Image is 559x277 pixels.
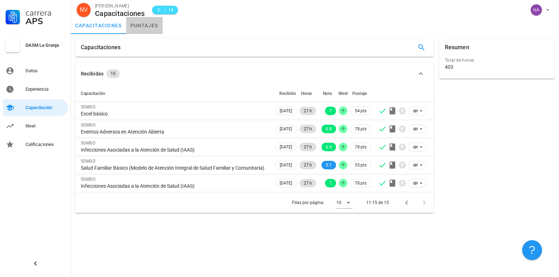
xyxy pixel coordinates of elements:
[280,107,292,115] span: [DATE]
[304,143,312,151] span: 27 h
[77,3,91,17] div: avatar
[445,38,469,57] div: Resumen
[26,105,65,111] div: Capacitación
[168,6,174,13] span: 14
[301,91,312,96] span: Horas
[75,85,274,102] th: Capacitación
[355,180,367,187] span: 78 pts
[531,4,542,16] div: avatar
[336,199,341,206] div: 10
[326,143,332,151] span: 6.9
[280,143,292,151] span: [DATE]
[355,107,367,114] span: 54 pts
[111,69,116,78] span: 15
[318,85,337,102] th: Nota
[81,111,268,117] div: Excel básico
[81,165,268,171] div: Salud Familiar Básico (Modelo de Atención Integral de Salud Familiar y Comunitaria)
[81,183,268,189] div: Infecciones Asociadas a la Atención de Salud (IAAS)
[304,125,312,133] span: 27 h
[3,99,68,116] a: Capacitación
[81,38,121,57] div: Capacitaciones
[329,107,332,115] span: 7
[3,62,68,79] a: Datos
[26,43,65,48] div: DASM La Granja
[26,17,65,26] div: APS
[3,81,68,98] a: Experiencia
[280,179,292,187] span: [DATE]
[304,107,312,115] span: 21 h
[337,85,349,102] th: Nivel
[26,123,65,129] div: Nivel
[81,147,268,153] div: Infecciones Asociadas a la Atención de Salud (IAAS)
[75,62,434,85] button: Recibidas 15
[81,123,95,128] span: SSMSO
[81,70,104,78] div: Recibidas
[349,85,373,102] th: Puntaje
[81,177,95,182] span: SSMSO
[298,85,318,102] th: Horas
[81,91,105,96] span: Capacitación
[81,104,95,109] span: SSMSO
[81,141,95,146] span: SSMSO
[400,196,413,209] button: Página anterior
[279,91,296,96] span: Recibido
[445,64,453,70] div: 403
[326,125,332,133] span: 6.8
[355,143,367,151] span: 78 pts
[280,161,292,169] span: [DATE]
[3,136,68,153] a: Calificaciones
[156,6,162,13] span: C
[26,142,65,147] div: Calificaciones
[323,91,332,96] span: Nota
[95,10,145,17] div: Capacitaciones
[80,3,88,17] span: NV
[81,159,95,164] span: SSMSO
[292,192,353,213] div: Filas por página:
[326,161,332,169] span: 5.1
[355,162,367,169] span: 55 pts
[304,161,312,169] span: 27 h
[304,179,312,187] span: 27 h
[71,17,126,34] a: capacitaciones
[95,2,145,10] div: [PERSON_NAME]
[445,57,549,64] div: Total de horas
[336,197,353,208] div: 10Filas por página:
[126,17,163,34] a: puntajes
[352,91,367,96] span: Puntaje
[339,91,348,96] span: Nivel
[26,9,65,17] div: Carrera
[355,125,367,132] span: 78 pts
[329,179,332,187] span: 7
[26,68,65,74] div: Datos
[81,129,268,135] div: Eventos Adversos en Atención Abierta
[3,118,68,135] a: Nivel
[366,199,389,206] div: 11-15 de 15
[26,86,65,92] div: Experiencia
[274,85,298,102] th: Recibido
[280,125,292,133] span: [DATE]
